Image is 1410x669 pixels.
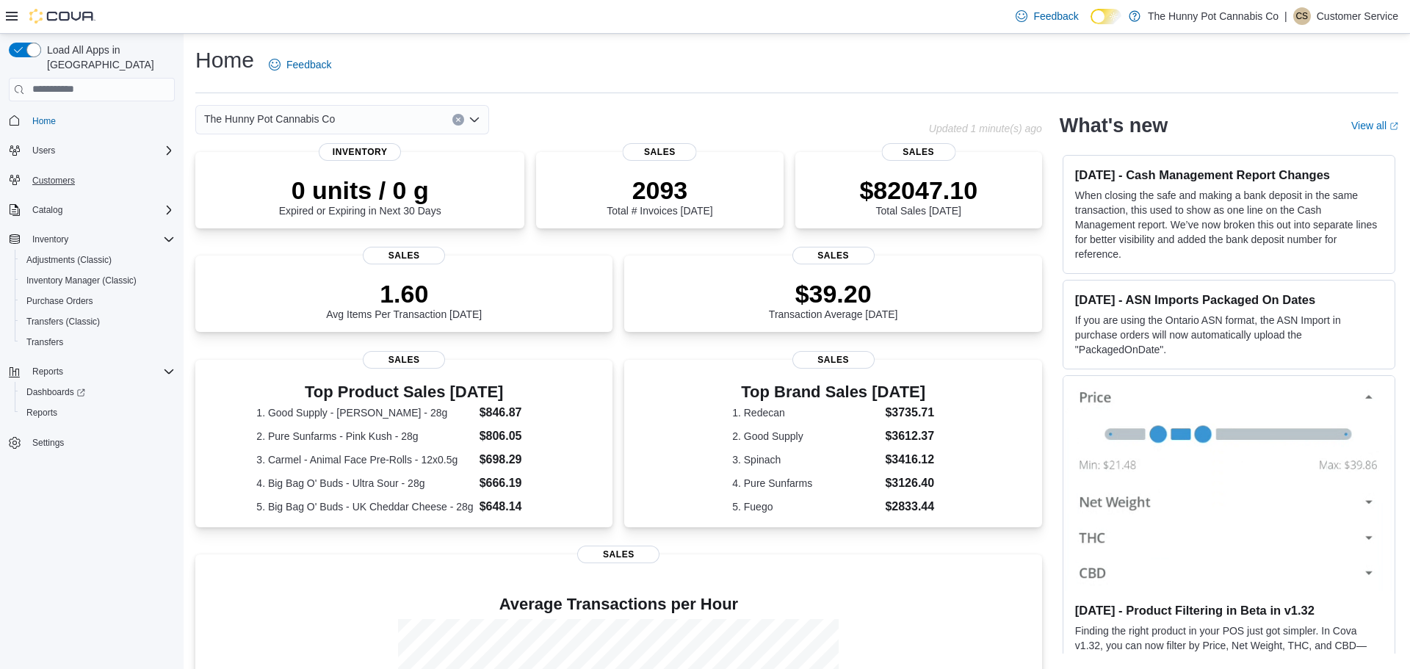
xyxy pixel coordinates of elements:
[1284,7,1287,25] p: |
[15,382,181,402] a: Dashboards
[885,498,934,516] dd: $2833.44
[21,292,99,310] a: Purchase Orders
[21,251,175,269] span: Adjustments (Classic)
[929,123,1042,134] p: Updated 1 minute(s) ago
[26,407,57,419] span: Reports
[607,176,712,217] div: Total # Invoices [DATE]
[26,231,175,248] span: Inventory
[21,251,117,269] a: Adjustments (Classic)
[15,311,181,332] button: Transfers (Classic)
[885,451,934,469] dd: $3416.12
[21,404,175,422] span: Reports
[286,57,331,72] span: Feedback
[26,172,81,189] a: Customers
[3,200,181,220] button: Catalog
[3,110,181,131] button: Home
[1293,7,1311,25] div: Customer Service
[3,229,181,250] button: Inventory
[26,434,70,452] a: Settings
[32,366,63,377] span: Reports
[607,176,712,205] p: 2093
[480,498,552,516] dd: $648.14
[480,404,552,422] dd: $846.87
[480,451,552,469] dd: $698.29
[41,43,175,72] span: Load All Apps in [GEOGRAPHIC_DATA]
[26,316,100,328] span: Transfers (Classic)
[15,291,181,311] button: Purchase Orders
[32,175,75,187] span: Customers
[26,112,175,130] span: Home
[21,383,175,401] span: Dashboards
[732,383,934,401] h3: Top Brand Sales [DATE]
[26,201,68,219] button: Catalog
[207,596,1030,613] h4: Average Transactions per Hour
[3,432,181,453] button: Settings
[9,104,175,492] nav: Complex example
[15,250,181,270] button: Adjustments (Classic)
[15,332,181,352] button: Transfers
[26,171,175,189] span: Customers
[792,247,875,264] span: Sales
[792,351,875,369] span: Sales
[3,140,181,161] button: Users
[732,405,879,420] dt: 1. Redecan
[1075,603,1383,618] h3: [DATE] - Product Filtering in Beta in v1.32
[859,176,977,217] div: Total Sales [DATE]
[1351,120,1398,131] a: View allExternal link
[279,176,441,205] p: 0 units / 0 g
[256,405,473,420] dt: 1. Good Supply - [PERSON_NAME] - 28g
[26,201,175,219] span: Catalog
[1148,7,1279,25] p: The Hunny Pot Cannabis Co
[21,313,106,330] a: Transfers (Classic)
[732,452,879,467] dt: 3. Spinach
[319,143,401,161] span: Inventory
[3,361,181,382] button: Reports
[769,279,898,308] p: $39.20
[769,279,898,320] div: Transaction Average [DATE]
[26,336,63,348] span: Transfers
[881,143,955,161] span: Sales
[480,474,552,492] dd: $666.19
[32,204,62,216] span: Catalog
[26,363,69,380] button: Reports
[1060,114,1168,137] h2: What's new
[29,9,95,23] img: Cova
[21,333,175,351] span: Transfers
[21,313,175,330] span: Transfers (Classic)
[26,433,175,452] span: Settings
[885,404,934,422] dd: $3735.71
[732,499,879,514] dt: 5. Fuego
[363,247,445,264] span: Sales
[256,429,473,444] dt: 2. Pure Sunfarms - Pink Kush - 28g
[26,142,175,159] span: Users
[885,474,934,492] dd: $3126.40
[21,333,69,351] a: Transfers
[577,546,659,563] span: Sales
[256,499,473,514] dt: 5. Big Bag O' Buds - UK Cheddar Cheese - 28g
[26,231,74,248] button: Inventory
[1075,313,1383,357] p: If you are using the Ontario ASN format, the ASN Import in purchase orders will now automatically...
[195,46,254,75] h1: Home
[732,476,879,491] dt: 4. Pure Sunfarms
[32,234,68,245] span: Inventory
[21,272,142,289] a: Inventory Manager (Classic)
[732,429,879,444] dt: 2. Good Supply
[326,279,482,308] p: 1.60
[26,275,137,286] span: Inventory Manager (Classic)
[480,427,552,445] dd: $806.05
[1010,1,1084,31] a: Feedback
[363,351,445,369] span: Sales
[1317,7,1398,25] p: Customer Service
[859,176,977,205] p: $82047.10
[885,427,934,445] dd: $3612.37
[26,386,85,398] span: Dashboards
[256,452,473,467] dt: 3. Carmel - Animal Face Pre-Rolls - 12x0.5g
[279,176,441,217] div: Expired or Expiring in Next 30 Days
[21,404,63,422] a: Reports
[1075,292,1383,307] h3: [DATE] - ASN Imports Packaged On Dates
[1389,122,1398,131] svg: External link
[469,114,480,126] button: Open list of options
[3,170,181,191] button: Customers
[26,295,93,307] span: Purchase Orders
[1091,9,1121,24] input: Dark Mode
